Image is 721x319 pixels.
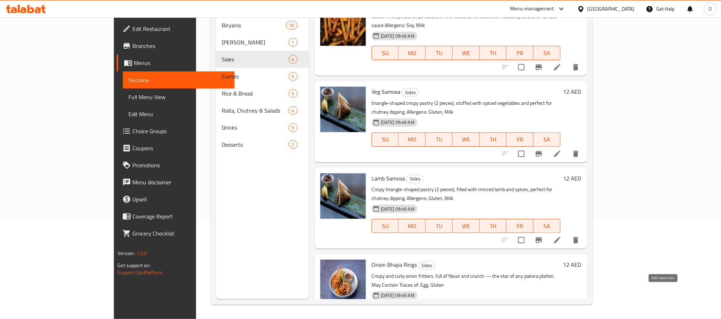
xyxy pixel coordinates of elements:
[378,206,417,212] span: [DATE] 09:49 AM
[222,140,288,149] span: Desserts
[289,38,298,47] div: items
[222,72,288,81] span: Curries
[117,225,234,242] a: Grocery Checklist
[320,87,366,132] img: Veg Samosa
[117,37,234,54] a: Branches
[136,249,147,258] span: 1.0.0
[553,63,562,71] a: Edit menu item
[222,123,288,132] span: Drinks
[117,140,234,157] a: Coupons
[509,134,531,145] span: FR
[372,12,561,30] p: Golden fried potato chips tossed in the restaurant's addictive masala spice blend. Tomato sauce A...
[132,42,228,50] span: Branches
[320,0,366,46] img: Masala Chips
[117,208,234,225] a: Coverage Report
[286,22,297,29] span: 10
[123,71,234,88] a: Sections
[510,5,554,13] div: Menu-management
[483,134,504,145] span: TH
[533,133,561,147] button: SA
[320,173,366,219] img: Lamb Samosa
[375,48,396,58] span: SU
[453,46,480,60] button: WE
[117,249,135,258] span: Version:
[378,292,417,299] span: [DATE] 09:49 AM
[216,119,309,136] div: Drinks5
[132,161,228,169] span: Promotions
[567,59,584,76] button: delete
[216,17,309,34] div: Biryanis10
[372,185,561,203] p: Crispy triangle-shaped pastry (2 pieces), filled with minced lamb and spices, perfect for chutney...
[375,134,396,145] span: SU
[399,46,426,60] button: MO
[553,236,562,244] a: Edit menu item
[289,39,297,46] span: 1
[216,85,309,102] div: Rice & Bread3
[372,133,399,147] button: SU
[509,221,531,231] span: FR
[453,219,480,233] button: WE
[402,88,419,97] div: Sides
[117,174,234,191] a: Menu disclaimer
[117,191,234,208] a: Upsell
[289,123,298,132] div: items
[530,145,547,162] button: Branch-specific-item
[563,87,581,97] h6: 12 AED
[567,232,584,249] button: delete
[289,56,297,63] span: 4
[222,55,288,64] div: Sides
[399,133,426,147] button: MO
[123,88,234,106] a: Full Menu View
[289,106,298,115] div: items
[117,261,150,270] span: Get support on:
[222,21,286,29] span: Biryanis
[375,221,396,231] span: SU
[216,34,309,51] div: [PERSON_NAME]1
[117,268,163,277] a: Support.OpsPlatform
[372,219,399,233] button: SU
[216,14,309,156] nav: Menu sections
[289,124,297,131] span: 5
[530,59,547,76] button: Branch-specific-item
[117,20,234,37] a: Edit Restaurant
[480,219,507,233] button: TH
[289,107,297,114] span: 4
[419,261,435,270] span: Sides
[563,173,581,183] h6: 12 AED
[514,233,529,248] span: Select to update
[289,90,297,97] span: 3
[289,72,298,81] div: items
[222,89,288,98] div: Rice & Bread
[401,134,423,145] span: MO
[533,46,561,60] button: SA
[289,140,298,149] div: items
[426,219,453,233] button: TU
[372,173,405,184] span: Lamb Samosa
[372,99,561,117] p: triangle-shaped crispy pastry (2 pieces), stuffed with spiced vegetables and perfect for chutney ...
[456,221,477,231] span: WE
[289,73,297,80] span: 5
[378,119,417,126] span: [DATE] 09:49 AM
[483,48,504,58] span: TH
[222,38,288,47] div: Biryani Combos
[533,219,561,233] button: SA
[536,134,558,145] span: SA
[132,195,228,204] span: Upsell
[509,48,531,58] span: FR
[222,38,288,47] span: [PERSON_NAME]
[563,260,581,270] h6: 12 AED
[480,133,507,147] button: TH
[399,219,426,233] button: MO
[426,46,453,60] button: TU
[128,76,228,84] span: Sections
[514,146,529,161] span: Select to update
[372,46,399,60] button: SU
[709,5,712,13] span: D
[428,134,450,145] span: TU
[117,123,234,140] a: Choice Groups
[216,51,309,68] div: Sides4
[480,46,507,60] button: TH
